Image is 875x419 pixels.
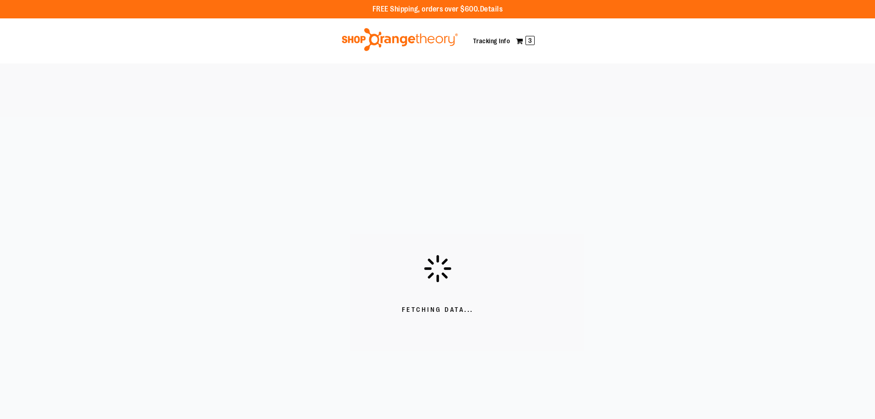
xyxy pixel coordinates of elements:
p: FREE Shipping, orders over $600. [373,4,503,15]
a: Details [480,5,503,13]
span: 3 [525,36,535,45]
img: Shop Orangetheory [340,28,459,51]
a: Tracking Info [473,37,510,45]
span: Fetching Data... [402,305,474,315]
